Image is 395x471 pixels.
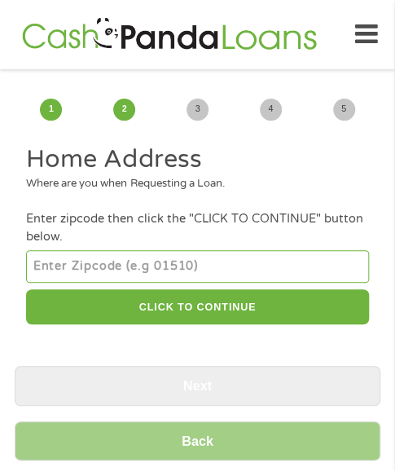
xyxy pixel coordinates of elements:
[26,143,368,176] h2: Home Address
[260,99,282,121] span: 4
[26,250,368,283] input: Enter Zipcode (e.g 01510)
[26,210,368,246] div: Enter zipcode then click the "CLICK TO CONTINUE" button below.
[26,176,368,192] div: Where are you when Requesting a Loan.
[26,289,368,324] button: CLICK TO CONTINUE
[40,99,62,121] span: 1
[18,15,321,54] img: GetLoanNow Logo
[15,421,380,461] input: Back
[187,99,208,121] span: 3
[15,366,380,406] input: Next
[333,99,355,121] span: 5
[113,99,135,121] span: 2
